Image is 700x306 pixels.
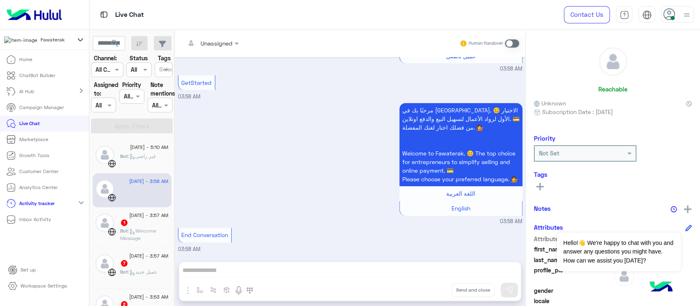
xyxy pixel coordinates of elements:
img: WebChat [108,228,116,236]
label: Note mentions [150,80,175,98]
span: Bot [120,228,128,234]
span: 03:58 AM [178,246,201,252]
p: Analytics Center [19,184,58,191]
p: Customer Center [19,168,59,175]
span: [DATE] - 3:53 AM [129,293,168,301]
span: null [614,286,692,295]
span: : عميل جديد [128,269,157,275]
h6: Tags [534,171,692,178]
span: last_name [534,256,612,264]
img: hulul-logo.png [647,273,675,302]
span: search [110,39,120,48]
span: 1 [121,219,128,226]
img: WebChat [108,268,116,276]
span: locale [534,297,612,305]
span: 7 [121,260,128,267]
span: [DATE] - 3:58 AM [129,178,168,185]
span: : Welcome Message [120,228,156,241]
span: null [614,297,692,305]
img: tab [620,10,629,20]
span: Bot [120,269,128,275]
div: Select [158,65,176,75]
span: عميل بالفعل [446,53,476,59]
button: Send and close [451,283,495,297]
img: tab [642,10,652,20]
p: Live Chat [19,120,40,127]
p: Home [19,56,32,63]
span: English [451,205,470,212]
p: Live Chat [115,9,144,21]
span: Hello!👋 We're happy to chat with you and answer any questions you might have. How can we assist y... [557,233,680,271]
p: Growth Tools [19,152,49,159]
label: Priority [122,80,141,89]
span: Subscription Date : [DATE] [542,107,613,116]
img: 171468393613305 [4,37,37,44]
h6: Reachable [598,85,627,93]
img: defaultAdmin.png [96,146,114,164]
img: tab [99,9,109,20]
span: Fawaterak [41,36,65,43]
button: Apply Filters [91,119,173,133]
img: Logo [3,6,65,23]
span: gender [534,286,612,295]
img: defaultAdmin.png [96,180,114,198]
h6: Notes [534,205,551,212]
button: search [105,36,125,54]
a: Workspace Settings [2,278,73,294]
h6: Priority [534,135,555,142]
span: [DATE] - 5:10 AM [130,144,168,151]
p: Activity tracker [19,200,55,207]
span: Attribute Name [534,235,612,243]
img: notes [670,206,677,212]
span: [DATE] - 3:57 AM [129,252,168,260]
label: Assigned to: [94,80,119,98]
span: اللغة العربية [446,190,475,197]
p: Set up [21,266,36,274]
small: Human Handover [469,40,503,47]
img: defaultAdmin.png [599,48,627,75]
span: profile_pic [534,266,612,285]
label: Channel: [94,54,117,62]
img: profile [682,10,692,20]
span: 03:58 AM [500,218,522,226]
label: Tags [158,54,171,62]
img: add [684,206,691,213]
p: ChatBot Builder [19,72,55,79]
img: defaultAdmin.png [96,254,114,273]
span: first_name [534,245,612,253]
p: Campaign Manager [19,104,64,111]
span: : غير راضى [128,153,156,159]
p: AI Hub [19,88,34,95]
span: Unknown [534,99,566,107]
img: WebChat [108,194,116,202]
mat-icon: chevron_right [76,86,86,96]
span: 03:58 AM [178,94,201,100]
label: Status [130,54,148,62]
span: End Conversation [181,231,228,238]
p: Marketplace [19,136,48,143]
span: GetStarted [181,79,212,86]
a: Set up [2,262,42,278]
a: Contact Us [564,6,610,23]
p: Workspace Settings [21,282,67,290]
span: [DATE] - 3:57 AM [129,212,168,219]
span: 03:58 AM [500,65,522,73]
a: tab [616,6,632,23]
img: WebChat [108,160,116,168]
mat-icon: expand_more [76,198,86,208]
span: Bot [120,153,128,159]
img: defaultAdmin.png [96,214,114,232]
p: 17/9/2025, 3:58 AM [399,103,522,186]
h6: Attributes [534,224,563,231]
img: defaultAdmin.png [614,266,634,286]
p: Inbox Activity [19,216,51,223]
